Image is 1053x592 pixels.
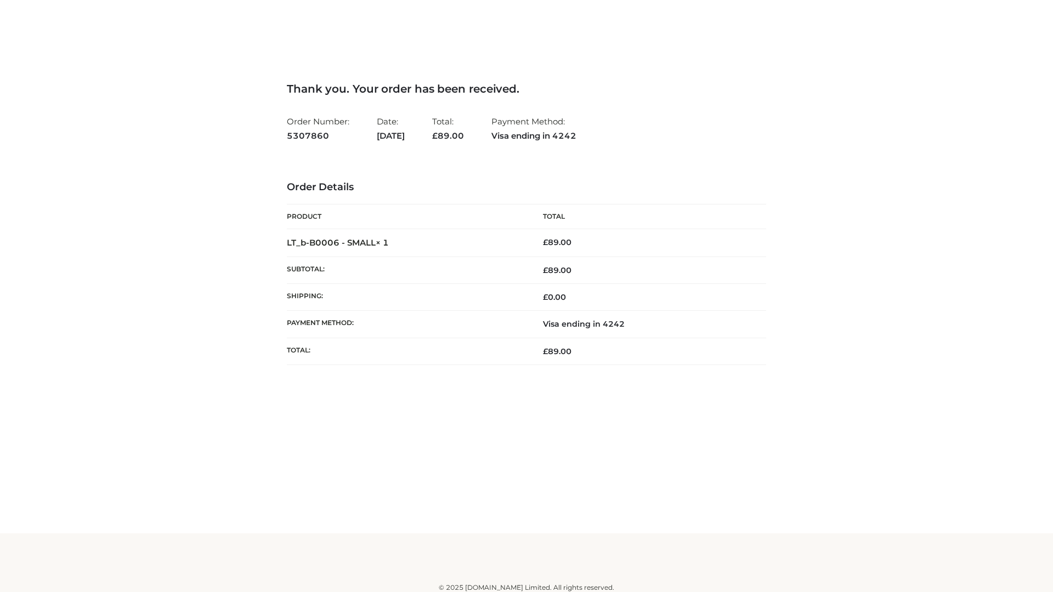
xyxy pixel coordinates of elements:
span: 89.00 [432,130,464,141]
span: £ [543,265,548,275]
bdi: 89.00 [543,237,571,247]
span: £ [432,130,438,141]
li: Order Number: [287,112,349,145]
th: Payment method: [287,311,526,338]
bdi: 0.00 [543,292,566,302]
strong: 5307860 [287,129,349,143]
th: Subtotal: [287,257,526,283]
span: 89.00 [543,265,571,275]
strong: [DATE] [377,129,405,143]
th: Total [526,204,766,229]
th: Total: [287,338,526,365]
strong: Visa ending in 4242 [491,129,576,143]
span: 89.00 [543,346,571,356]
th: Shipping: [287,284,526,311]
th: Product [287,204,526,229]
li: Date: [377,112,405,145]
li: Total: [432,112,464,145]
li: Payment Method: [491,112,576,145]
h3: Thank you. Your order has been received. [287,82,766,95]
span: £ [543,237,548,247]
h3: Order Details [287,181,766,193]
strong: LT_b-B0006 - SMALL [287,237,389,248]
strong: × 1 [376,237,389,248]
span: £ [543,346,548,356]
td: Visa ending in 4242 [526,311,766,338]
span: £ [543,292,548,302]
